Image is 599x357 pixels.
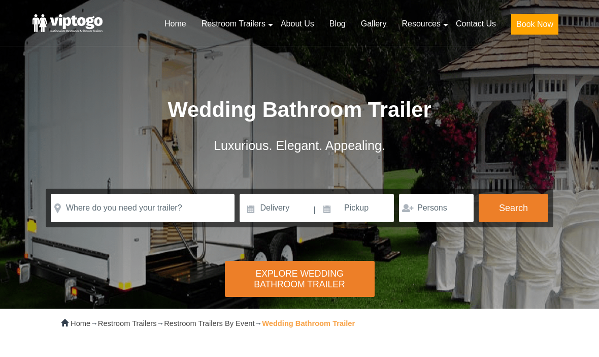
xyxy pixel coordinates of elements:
[448,13,504,35] a: Contact Us
[399,194,474,222] input: Persons
[322,13,353,35] a: Blog
[262,319,355,328] strong: Wedding Bathroom Trailer
[194,13,273,35] a: Restroom Trailers
[314,194,316,226] span: |
[157,13,194,35] a: Home
[240,194,312,222] input: Delivery
[317,194,394,222] input: Pickup
[51,194,235,222] input: Where do you need your trailer?
[273,13,322,35] a: About Us
[225,261,375,297] div: Explore Wedding Bathroom Trailer
[394,13,448,35] a: Resources
[168,98,431,122] span: Wedding Bathroom Trailer
[214,138,385,153] span: Luxurious. Elegant. Appealing.
[353,13,394,35] a: Gallery
[504,13,566,41] a: Book Now
[511,14,558,35] button: Book Now
[164,319,254,328] a: Restroom Trailers By Event
[71,319,355,328] span: → → →
[479,194,548,222] button: Search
